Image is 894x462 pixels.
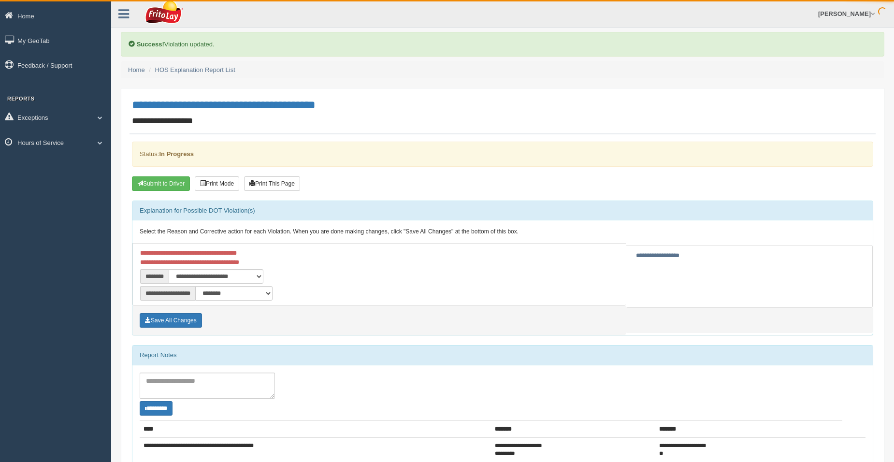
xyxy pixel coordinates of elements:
button: Submit To Driver [132,176,190,191]
div: Select the Reason and Corrective action for each Violation. When you are done making changes, cli... [132,220,873,244]
b: Success! [137,41,164,48]
button: Print Mode [195,176,239,191]
button: Change Filter Options [140,401,173,416]
a: Home [128,66,145,73]
div: Report Notes [132,346,873,365]
div: Explanation for Possible DOT Violation(s) [132,201,873,220]
div: Status: [132,142,873,166]
strong: In Progress [159,150,194,158]
button: Print This Page [244,176,300,191]
button: Save [140,313,202,328]
a: HOS Explanation Report List [155,66,235,73]
div: Violation updated. [121,32,884,57]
